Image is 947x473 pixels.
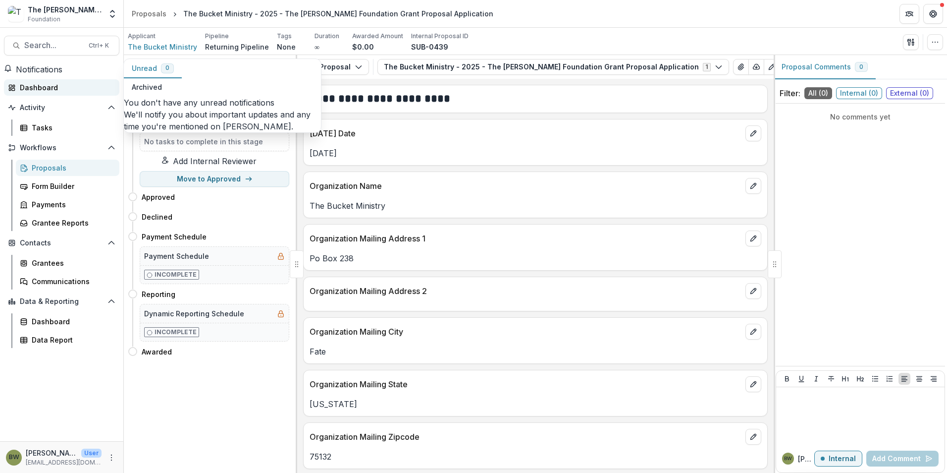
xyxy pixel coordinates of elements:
[899,4,919,24] button: Partners
[20,144,104,152] span: Workflows
[277,42,296,52] p: None
[310,378,741,390] p: Organization Mailing State
[183,8,493,19] div: The Bucket Ministry - 2025 - The [PERSON_NAME] Foundation Grant Proposal Application
[277,32,292,41] p: Tags
[32,276,111,287] div: Communications
[32,335,111,345] div: Data Report
[804,87,832,99] span: All ( 0 )
[310,147,761,159] p: [DATE]
[81,449,102,458] p: User
[28,4,102,15] div: The [PERSON_NAME] Foundation
[825,373,837,385] button: Strike
[155,328,197,337] p: Incomplete
[869,373,881,385] button: Bullet List
[745,376,761,392] button: edit
[798,454,814,464] p: [PERSON_NAME]
[16,332,119,348] a: Data Report
[745,283,761,299] button: edit
[745,125,761,141] button: edit
[745,231,761,246] button: edit
[128,42,197,52] a: The Bucket Ministry
[745,178,761,194] button: edit
[124,97,321,109] p: You don't have any unread notifications
[16,178,119,194] a: Form Builder
[884,373,895,385] button: Ordered List
[20,239,104,247] span: Contacts
[898,373,910,385] button: Align Left
[377,59,729,75] button: The Bucket Ministry - 2025 - The [PERSON_NAME] Foundation Grant Proposal Application1
[301,59,369,75] button: Proposal
[32,316,111,327] div: Dashboard
[16,273,119,290] a: Communications
[4,63,62,75] button: Notifications
[310,180,741,192] p: Organization Name
[8,6,24,22] img: The Bolick Foundation
[32,199,111,210] div: Payments
[165,64,169,71] span: 0
[829,455,856,463] p: Internal
[205,32,229,41] p: Pipeline
[32,258,111,268] div: Grantees
[784,456,792,461] div: Blair White
[315,42,319,52] p: ∞
[310,398,761,410] p: [US_STATE]
[32,181,111,191] div: Form Builder
[923,4,943,24] button: Get Help
[859,63,863,70] span: 0
[352,42,374,52] p: $0.00
[745,324,761,340] button: edit
[310,252,761,264] p: Po Box 238
[4,140,119,156] button: Open Workflows
[142,232,207,242] h4: Payment Schedule
[745,429,761,445] button: edit
[16,64,62,74] span: Notifications
[142,347,172,357] h4: Awarded
[913,373,925,385] button: Align Center
[840,373,851,385] button: Heading 1
[733,59,749,75] button: View Attached Files
[310,233,741,244] p: Organization Mailing Address 1
[310,326,741,338] p: Organization Mailing City
[124,109,321,132] p: We'll notify you about important updates and any time you're mentioned on [PERSON_NAME].
[774,55,876,79] button: Proposal Comments
[764,59,780,75] button: Edit as form
[142,192,175,202] h4: Approved
[16,313,119,330] a: Dashboard
[4,36,119,56] button: Search...
[315,32,339,41] p: Duration
[128,155,289,167] button: Add Internal Reviewer
[795,373,807,385] button: Underline
[928,373,940,385] button: Align Right
[87,40,111,51] div: Ctrl + K
[20,104,104,112] span: Activity
[411,32,469,41] p: Internal Proposal ID
[128,32,156,41] p: Applicant
[26,448,77,458] p: [PERSON_NAME]
[155,270,197,279] p: Incomplete
[16,119,119,136] a: Tasks
[810,373,822,385] button: Italicize
[4,100,119,116] button: Open Activity
[132,8,166,19] div: Proposals
[144,251,209,261] h5: Payment Schedule
[205,42,269,52] p: Returning Pipeline
[124,78,170,97] button: Archived
[780,112,941,122] p: No comments yet
[128,6,497,21] nav: breadcrumb
[32,122,111,133] div: Tasks
[124,59,182,78] button: Unread
[28,15,60,24] span: Foundation
[814,451,862,467] button: Internal
[352,32,403,41] p: Awarded Amount
[128,6,170,21] a: Proposals
[310,127,741,139] p: [DATE] Date
[310,431,741,443] p: Organization Mailing Zipcode
[4,294,119,309] button: Open Data & Reporting
[310,451,761,463] p: 75132
[105,452,117,464] button: More
[140,171,289,187] button: Move to Approved
[32,163,111,173] div: Proposals
[16,160,119,176] a: Proposals
[20,82,111,93] div: Dashboard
